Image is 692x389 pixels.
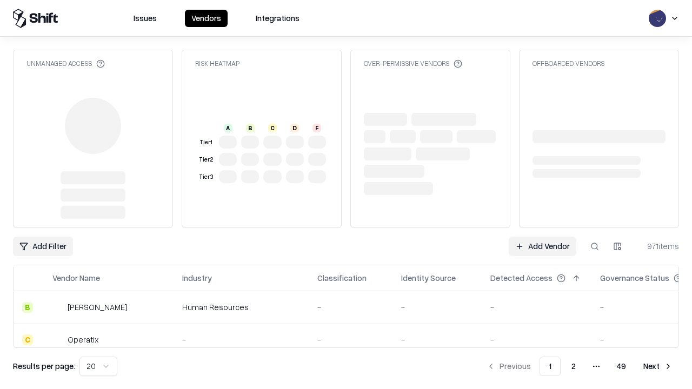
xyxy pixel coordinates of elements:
[533,59,604,68] div: Offboarded Vendors
[195,59,239,68] div: Risk Heatmap
[22,302,33,313] div: B
[317,334,384,345] div: -
[290,124,299,132] div: D
[490,334,583,345] div: -
[540,357,561,376] button: 1
[197,138,215,147] div: Tier 1
[197,172,215,182] div: Tier 3
[13,237,73,256] button: Add Filter
[490,301,583,313] div: -
[401,334,473,345] div: -
[197,155,215,164] div: Tier 2
[364,59,462,68] div: Over-Permissive Vendors
[68,334,98,345] div: Operatix
[608,357,635,376] button: 49
[401,301,473,313] div: -
[182,334,300,345] div: -
[246,124,255,132] div: B
[22,334,33,345] div: C
[249,10,306,27] button: Integrations
[401,272,456,284] div: Identity Source
[509,237,576,256] a: Add Vendor
[490,272,553,284] div: Detected Access
[182,272,212,284] div: Industry
[268,124,277,132] div: C
[68,301,127,313] div: [PERSON_NAME]
[317,301,384,313] div: -
[317,272,367,284] div: Classification
[312,124,321,132] div: F
[127,10,163,27] button: Issues
[182,301,300,313] div: Human Resources
[480,357,679,376] nav: pagination
[600,272,669,284] div: Governance Status
[26,59,105,68] div: Unmanaged Access
[637,357,679,376] button: Next
[13,360,75,372] p: Results per page:
[52,272,100,284] div: Vendor Name
[224,124,232,132] div: A
[636,240,679,252] div: 971 items
[185,10,228,27] button: Vendors
[563,357,584,376] button: 2
[52,302,63,313] img: Deel
[52,334,63,345] img: Operatix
